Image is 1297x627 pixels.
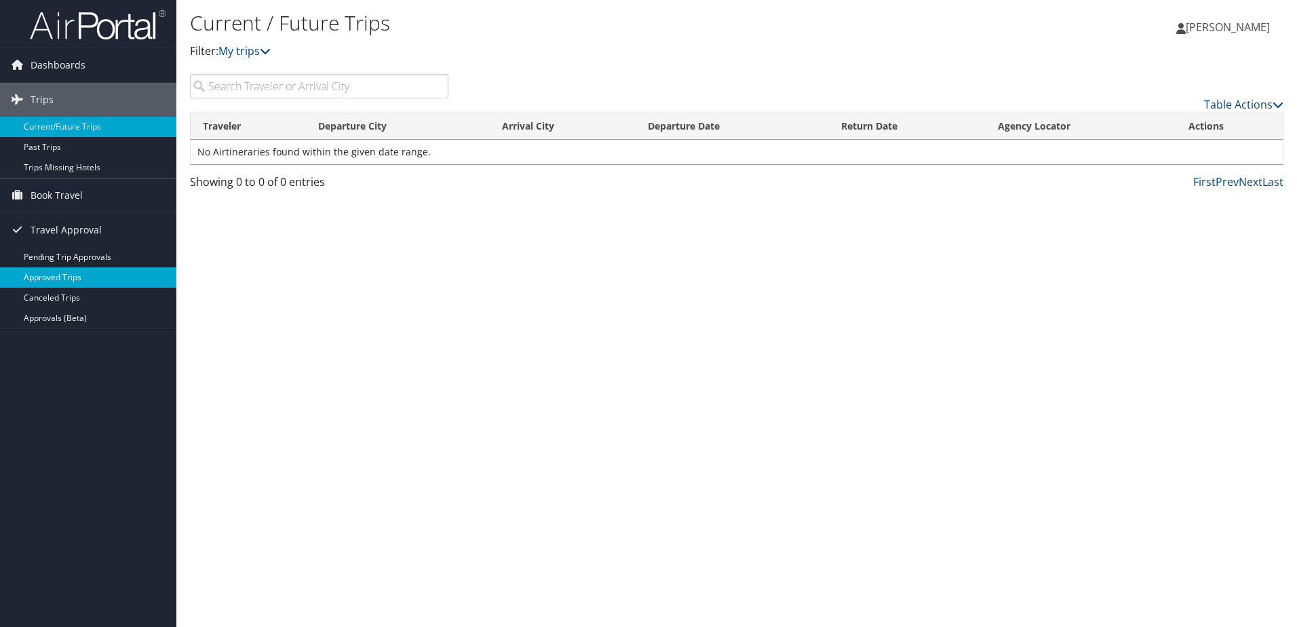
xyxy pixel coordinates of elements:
[1186,20,1270,35] span: [PERSON_NAME]
[190,74,448,98] input: Search Traveler or Arrival City
[829,113,986,140] th: Return Date: activate to sort column ascending
[31,48,85,82] span: Dashboards
[31,83,54,117] span: Trips
[1239,174,1262,189] a: Next
[1216,174,1239,189] a: Prev
[490,113,636,140] th: Arrival City: activate to sort column ascending
[31,213,102,247] span: Travel Approval
[190,43,919,60] p: Filter:
[1176,113,1283,140] th: Actions
[30,9,166,41] img: airportal-logo.png
[1176,7,1283,47] a: [PERSON_NAME]
[1204,97,1283,112] a: Table Actions
[1193,174,1216,189] a: First
[1262,174,1283,189] a: Last
[218,43,271,58] a: My trips
[306,113,490,140] th: Departure City: activate to sort column ascending
[986,113,1176,140] th: Agency Locator: activate to sort column ascending
[191,113,306,140] th: Traveler: activate to sort column ascending
[31,178,83,212] span: Book Travel
[636,113,828,140] th: Departure Date: activate to sort column descending
[190,9,919,37] h1: Current / Future Trips
[190,174,448,197] div: Showing 0 to 0 of 0 entries
[191,140,1283,164] td: No Airtineraries found within the given date range.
